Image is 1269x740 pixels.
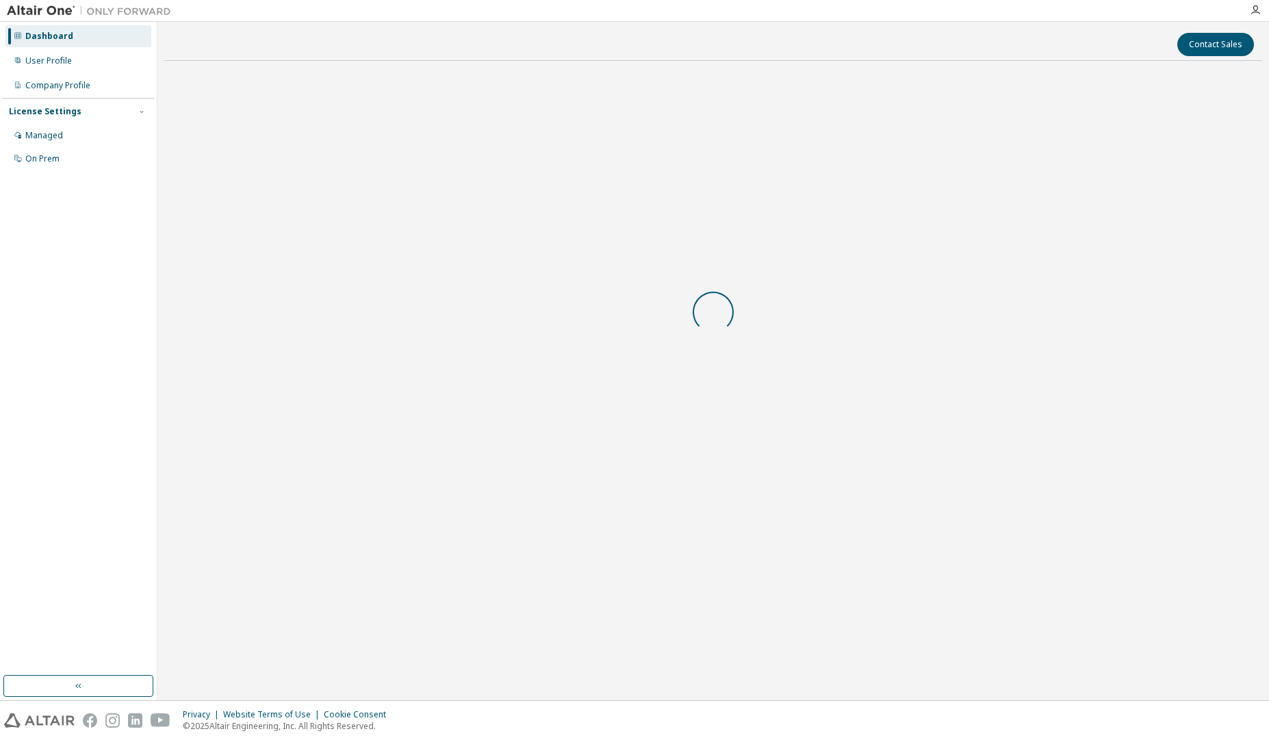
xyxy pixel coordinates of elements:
div: User Profile [25,55,72,66]
div: Dashboard [25,31,73,42]
div: Company Profile [25,80,90,91]
div: Website Terms of Use [223,709,324,720]
button: Contact Sales [1177,33,1254,56]
img: facebook.svg [83,713,97,728]
div: On Prem [25,153,60,164]
div: License Settings [9,106,81,117]
div: Privacy [183,709,223,720]
img: linkedin.svg [128,713,142,728]
img: altair_logo.svg [4,713,75,728]
div: Cookie Consent [324,709,394,720]
img: Altair One [7,4,178,18]
img: instagram.svg [105,713,120,728]
p: © 2025 Altair Engineering, Inc. All Rights Reserved. [183,720,394,732]
div: Managed [25,130,63,141]
img: youtube.svg [151,713,170,728]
